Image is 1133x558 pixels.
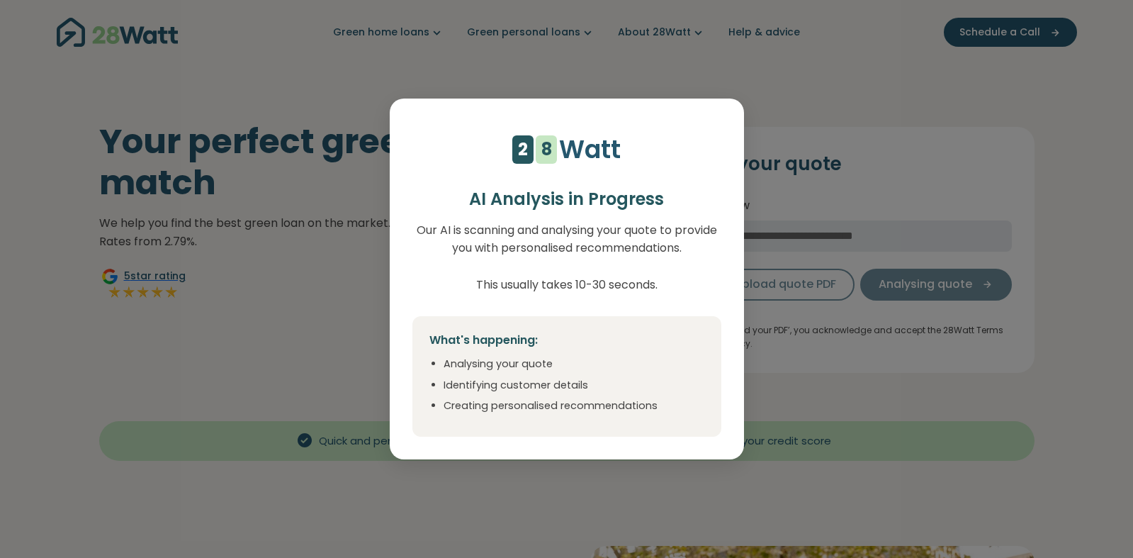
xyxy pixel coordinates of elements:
p: Watt [559,130,621,169]
li: Identifying customer details [444,378,704,394]
div: 2 [518,135,528,164]
h2: AI Analysis in Progress [412,189,721,210]
h4: What's happening: [429,333,704,348]
div: 8 [541,135,552,164]
p: Our AI is scanning and analysing your quote to provide you with personalised recommendations. Thi... [412,221,721,294]
li: Creating personalised recommendations [444,398,704,414]
li: Analysing your quote [444,357,704,372]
